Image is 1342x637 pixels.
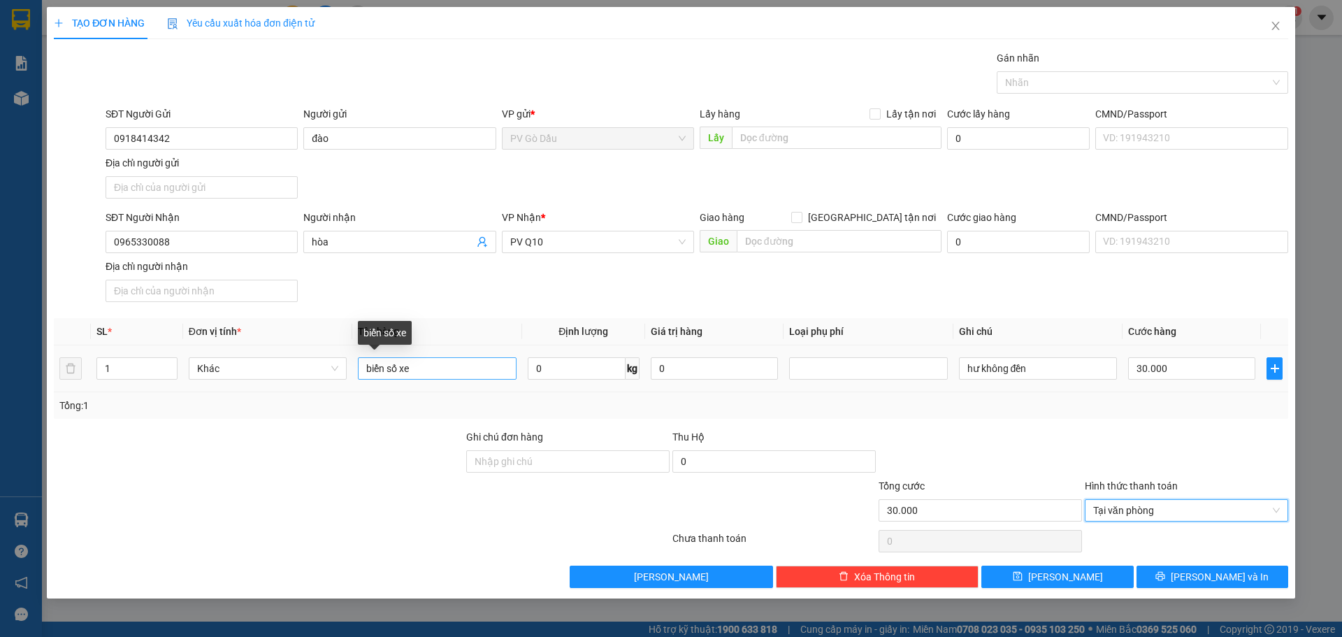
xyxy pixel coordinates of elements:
[502,212,541,223] span: VP Nhận
[839,571,849,582] span: delete
[1095,106,1287,122] div: CMND/Passport
[197,358,338,379] span: Khác
[671,531,877,555] div: Chưa thanh toán
[881,106,941,122] span: Lấy tận nơi
[303,210,496,225] div: Người nhận
[358,357,516,380] input: VD: Bàn, Ghế
[737,230,941,252] input: Dọc đường
[167,17,315,29] span: Yêu cầu xuất hóa đơn điện tử
[106,176,298,199] input: Địa chỉ của người gửi
[997,52,1039,64] label: Gán nhãn
[854,569,915,585] span: Xóa Thông tin
[634,569,709,585] span: [PERSON_NAME]
[651,326,702,337] span: Giá trị hàng
[947,231,1090,253] input: Cước giao hàng
[1137,566,1288,588] button: printer[PERSON_NAME] và In
[1267,357,1282,380] button: plus
[953,318,1123,345] th: Ghi chú
[1171,569,1269,585] span: [PERSON_NAME] và In
[96,326,108,337] span: SL
[672,431,705,443] span: Thu Hộ
[947,108,1010,120] label: Cước lấy hàng
[59,398,518,413] div: Tổng: 1
[570,566,773,588] button: [PERSON_NAME]
[510,231,686,252] span: PV Q10
[54,18,64,28] span: plus
[466,431,543,443] label: Ghi chú đơn hàng
[358,321,412,345] div: biển số xe
[1028,569,1103,585] span: [PERSON_NAME]
[1013,571,1023,582] span: save
[1256,7,1295,46] button: Close
[106,259,298,274] div: Địa chỉ người nhận
[1128,326,1176,337] span: Cước hàng
[1270,20,1281,31] span: close
[947,212,1016,223] label: Cước giao hàng
[700,108,740,120] span: Lấy hàng
[303,106,496,122] div: Người gửi
[54,17,145,29] span: TẠO ĐƠN HÀNG
[558,326,608,337] span: Định lượng
[1095,210,1287,225] div: CMND/Passport
[802,210,941,225] span: [GEOGRAPHIC_DATA] tận nơi
[959,357,1117,380] input: Ghi Chú
[510,128,686,149] span: PV Gò Dầu
[626,357,640,380] span: kg
[981,566,1133,588] button: save[PERSON_NAME]
[106,155,298,171] div: Địa chỉ người gửi
[784,318,953,345] th: Loại phụ phí
[700,127,732,149] span: Lấy
[466,450,670,473] input: Ghi chú đơn hàng
[732,127,941,149] input: Dọc đường
[700,230,737,252] span: Giao
[947,127,1090,150] input: Cước lấy hàng
[1093,500,1280,521] span: Tại văn phòng
[59,357,82,380] button: delete
[106,106,298,122] div: SĐT Người Gửi
[1155,571,1165,582] span: printer
[879,480,925,492] span: Tổng cước
[106,280,298,302] input: Địa chỉ của người nhận
[776,566,979,588] button: deleteXóa Thông tin
[477,236,488,248] span: user-add
[189,326,241,337] span: Đơn vị tính
[106,210,298,225] div: SĐT Người Nhận
[167,18,178,29] img: icon
[700,212,744,223] span: Giao hàng
[1267,363,1281,374] span: plus
[502,106,694,122] div: VP gửi
[1085,480,1178,492] label: Hình thức thanh toán
[651,357,778,380] input: 0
